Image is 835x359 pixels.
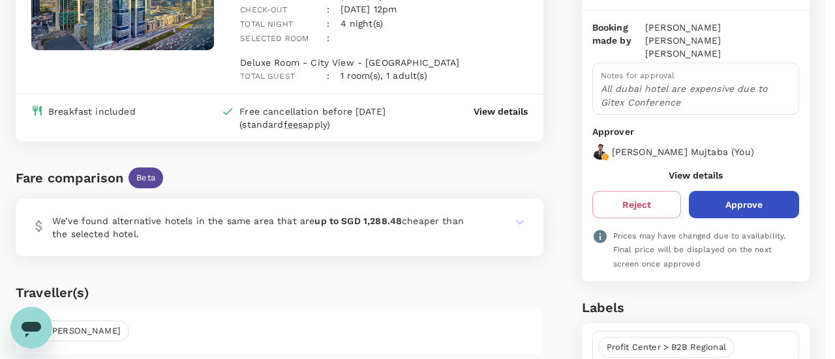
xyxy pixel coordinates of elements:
[689,191,799,218] button: Approve
[592,21,645,60] p: Booking made by
[240,5,287,14] span: Check-out
[316,7,329,31] div: :
[48,105,136,118] div: Breakfast included
[41,325,129,337] span: [PERSON_NAME]
[613,231,786,269] span: Prices may have changed due to availability. Final price will be displayed on the next screen onc...
[592,144,608,160] img: avatar-688dc3ae75335.png
[239,105,422,131] div: Free cancellation before [DATE] (standard apply)
[240,34,309,43] span: Selected room
[240,72,295,81] span: Total guest
[601,82,791,108] p: All dubai hotel are expensive due to Gitex Conference
[474,105,528,118] p: View details
[52,214,481,240] p: We’ve found alternative hotels in the same area that are cheaper than the selected hotel.
[284,119,303,130] span: fees
[592,191,682,218] button: Reject
[341,3,397,16] p: [DATE] 12pm
[240,20,293,29] span: Total night
[16,282,543,303] h6: Traveller(s)
[592,125,799,139] p: Approver
[582,297,810,318] h6: Labels
[16,167,123,188] div: Fare comparison
[645,21,799,60] p: [PERSON_NAME] [PERSON_NAME] [PERSON_NAME]
[341,17,384,30] p: 4 night(s)
[240,56,459,69] p: Deluxe Room - City View - [GEOGRAPHIC_DATA]
[612,145,754,158] p: [PERSON_NAME] Mujtaba ( You )
[10,307,52,349] iframe: Button to launch messaging window
[314,216,402,226] b: up to SGD 1,288.48
[316,59,329,83] div: :
[129,172,163,184] span: Beta
[669,170,723,180] button: View details
[599,341,734,354] span: Profit Center > B2B Regional
[316,21,329,46] div: :
[601,71,675,80] span: Notes for approval
[341,69,427,82] p: 1 room(s), 1 adult(s)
